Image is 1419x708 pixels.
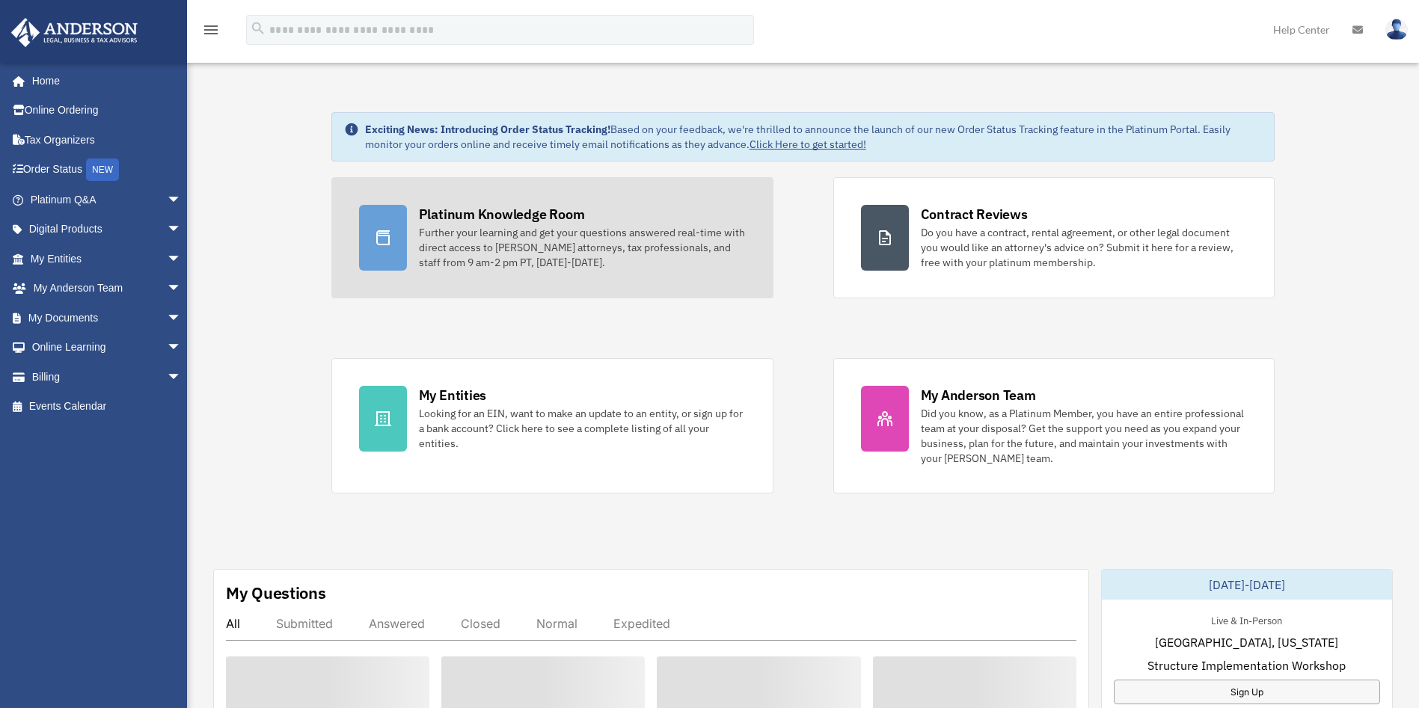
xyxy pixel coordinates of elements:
span: arrow_drop_down [167,244,197,274]
div: My Anderson Team [921,386,1036,404]
a: My Anderson Teamarrow_drop_down [10,274,204,304]
div: Answered [369,616,425,631]
div: My Entities [419,386,486,404]
div: Live & In-Person [1199,612,1294,627]
div: Closed [461,616,500,631]
i: search [250,20,266,37]
div: All [226,616,240,631]
span: arrow_drop_down [167,274,197,304]
div: [DATE]-[DATE] [1102,570,1392,600]
div: Do you have a contract, rental agreement, or other legal document you would like an attorney's ad... [921,225,1248,270]
a: My Anderson Team Did you know, as a Platinum Member, you have an entire professional team at your... [833,358,1275,493]
div: Platinum Knowledge Room [419,205,585,224]
div: Further your learning and get your questions answered real-time with direct access to [PERSON_NAM... [419,225,746,270]
strong: Exciting News: Introducing Order Status Tracking! [365,123,610,136]
div: Looking for an EIN, want to make an update to an entity, or sign up for a bank account? Click her... [419,406,746,451]
div: Based on your feedback, we're thrilled to announce the launch of our new Order Status Tracking fe... [365,122,1263,152]
a: My Entities Looking for an EIN, want to make an update to an entity, or sign up for a bank accoun... [331,358,773,493]
a: Platinum Q&Aarrow_drop_down [10,185,204,215]
div: NEW [86,158,119,181]
a: Billingarrow_drop_down [10,362,204,392]
i: menu [202,21,220,39]
a: Digital Productsarrow_drop_down [10,215,204,244]
div: Expedited [613,616,670,631]
a: Contract Reviews Do you have a contract, rental agreement, or other legal document you would like... [833,177,1275,298]
span: arrow_drop_down [167,303,197,333]
a: Sign Up [1114,680,1380,704]
div: My Questions [226,582,326,604]
div: Contract Reviews [921,205,1028,224]
a: Order StatusNEW [10,155,204,185]
img: User Pic [1385,19,1408,40]
span: arrow_drop_down [167,333,197,363]
span: arrow_drop_down [167,362,197,393]
a: My Entitiesarrow_drop_down [10,244,204,274]
a: Home [10,66,197,96]
a: My Documentsarrow_drop_down [10,303,204,333]
span: [GEOGRAPHIC_DATA], [US_STATE] [1155,633,1338,651]
div: Normal [536,616,577,631]
a: Click Here to get started! [750,138,866,151]
span: arrow_drop_down [167,215,197,245]
a: Online Ordering [10,96,204,126]
a: Events Calendar [10,392,204,422]
img: Anderson Advisors Platinum Portal [7,18,142,47]
a: Platinum Knowledge Room Further your learning and get your questions answered real-time with dire... [331,177,773,298]
span: arrow_drop_down [167,185,197,215]
span: Structure Implementation Workshop [1147,656,1346,674]
div: Did you know, as a Platinum Member, you have an entire professional team at your disposal? Get th... [921,406,1248,466]
a: Online Learningarrow_drop_down [10,333,204,363]
a: menu [202,26,220,39]
a: Tax Organizers [10,125,204,155]
div: Submitted [276,616,333,631]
